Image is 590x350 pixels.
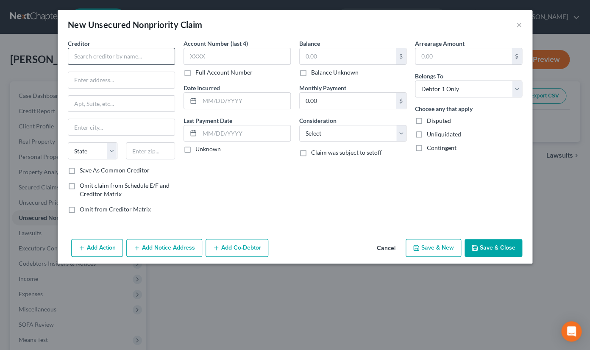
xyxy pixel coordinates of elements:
input: Search creditor by name... [68,48,175,65]
button: Add Notice Address [126,239,202,257]
label: Monthly Payment [299,83,346,92]
input: MM/DD/YYYY [200,93,290,109]
input: Enter address... [68,72,175,88]
span: Omit from Creditor Matrix [80,206,151,213]
label: Last Payment Date [184,116,232,125]
label: Save As Common Creditor [80,166,150,175]
label: Date Incurred [184,83,220,92]
label: Unknown [195,145,221,153]
label: Arrearage Amount [415,39,465,48]
input: 0.00 [300,93,396,109]
label: Balance [299,39,320,48]
input: Enter city... [68,119,175,135]
div: Open Intercom Messenger [561,321,582,342]
div: $ [396,48,406,64]
button: Cancel [370,240,402,257]
input: XXXX [184,48,291,65]
button: Save & Close [465,239,522,257]
div: $ [396,93,406,109]
span: Belongs To [415,72,443,80]
label: Choose any that apply [415,104,473,113]
span: Creditor [68,40,90,47]
label: Consideration [299,116,337,125]
button: Add Co-Debtor [206,239,268,257]
span: Disputed [427,117,451,124]
button: Save & New [406,239,461,257]
label: Balance Unknown [311,68,359,77]
input: Enter zip... [126,142,175,159]
span: Contingent [427,144,456,151]
button: × [516,19,522,30]
label: Account Number (last 4) [184,39,248,48]
div: New Unsecured Nonpriority Claim [68,19,202,31]
span: Unliquidated [427,131,461,138]
label: Full Account Number [195,68,253,77]
button: Add Action [71,239,123,257]
input: Apt, Suite, etc... [68,96,175,112]
input: MM/DD/YYYY [200,125,290,142]
div: $ [512,48,522,64]
input: 0.00 [300,48,396,64]
span: Omit claim from Schedule E/F and Creditor Matrix [80,182,170,197]
input: 0.00 [415,48,512,64]
span: Claim was subject to setoff [311,149,382,156]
